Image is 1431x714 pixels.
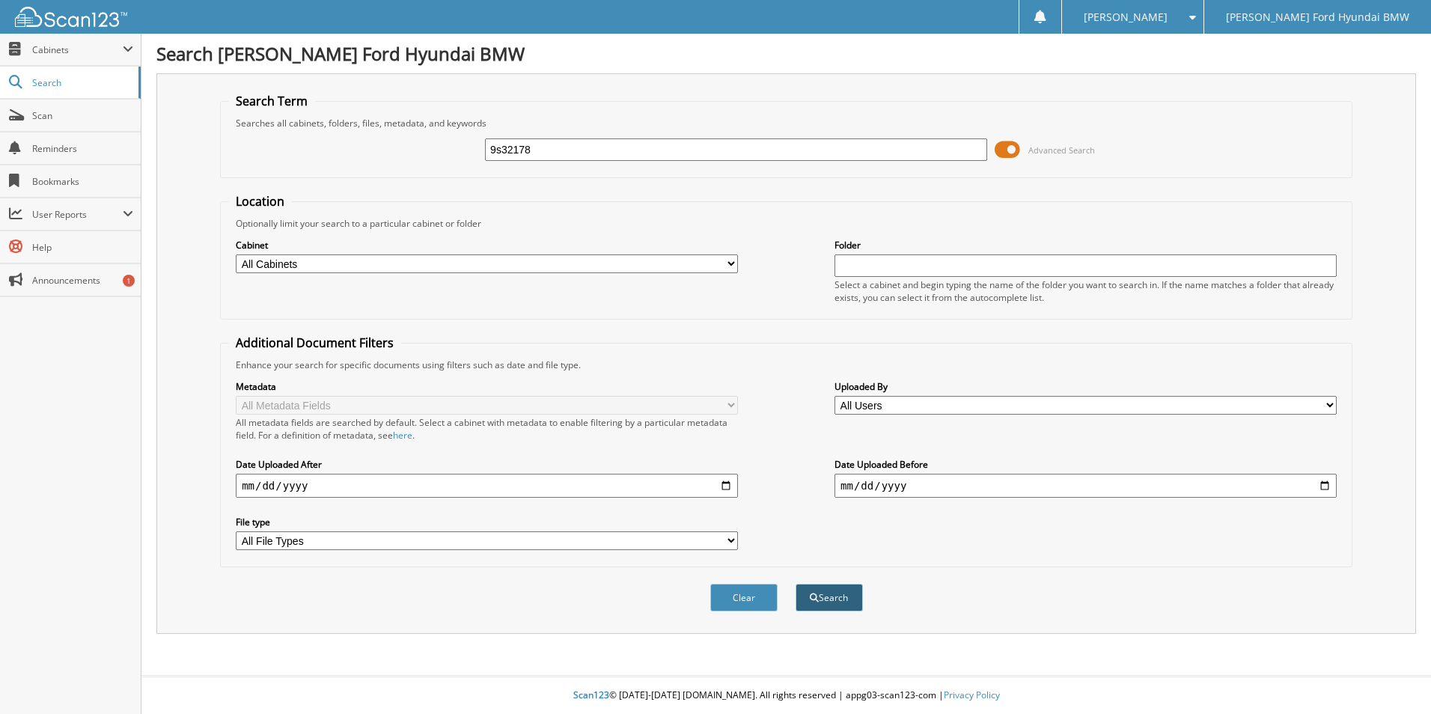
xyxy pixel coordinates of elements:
[228,358,1344,371] div: Enhance your search for specific documents using filters such as date and file type.
[944,689,1000,701] a: Privacy Policy
[835,278,1337,304] div: Select a cabinet and begin typing the name of the folder you want to search in. If the name match...
[835,474,1337,498] input: end
[835,458,1337,471] label: Date Uploaded Before
[156,41,1416,66] h1: Search [PERSON_NAME] Ford Hyundai BMW
[796,584,863,611] button: Search
[123,275,135,287] div: 1
[32,274,133,287] span: Announcements
[228,335,401,351] legend: Additional Document Filters
[393,429,412,442] a: here
[32,76,131,89] span: Search
[228,217,1344,230] div: Optionally limit your search to a particular cabinet or folder
[32,175,133,188] span: Bookmarks
[15,7,127,27] img: scan123-logo-white.svg
[228,193,292,210] legend: Location
[1028,144,1095,156] span: Advanced Search
[141,677,1431,714] div: © [DATE]-[DATE] [DOMAIN_NAME]. All rights reserved | appg03-scan123-com |
[236,239,738,251] label: Cabinet
[236,416,738,442] div: All metadata fields are searched by default. Select a cabinet with metadata to enable filtering b...
[228,93,315,109] legend: Search Term
[573,689,609,701] span: Scan123
[228,117,1344,129] div: Searches all cabinets, folders, files, metadata, and keywords
[835,239,1337,251] label: Folder
[710,584,778,611] button: Clear
[236,474,738,498] input: start
[32,109,133,122] span: Scan
[32,142,133,155] span: Reminders
[32,241,133,254] span: Help
[1226,13,1409,22] span: [PERSON_NAME] Ford Hyundai BMW
[236,380,738,393] label: Metadata
[32,43,123,56] span: Cabinets
[236,458,738,471] label: Date Uploaded After
[1084,13,1168,22] span: [PERSON_NAME]
[32,208,123,221] span: User Reports
[835,380,1337,393] label: Uploaded By
[236,516,738,528] label: File type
